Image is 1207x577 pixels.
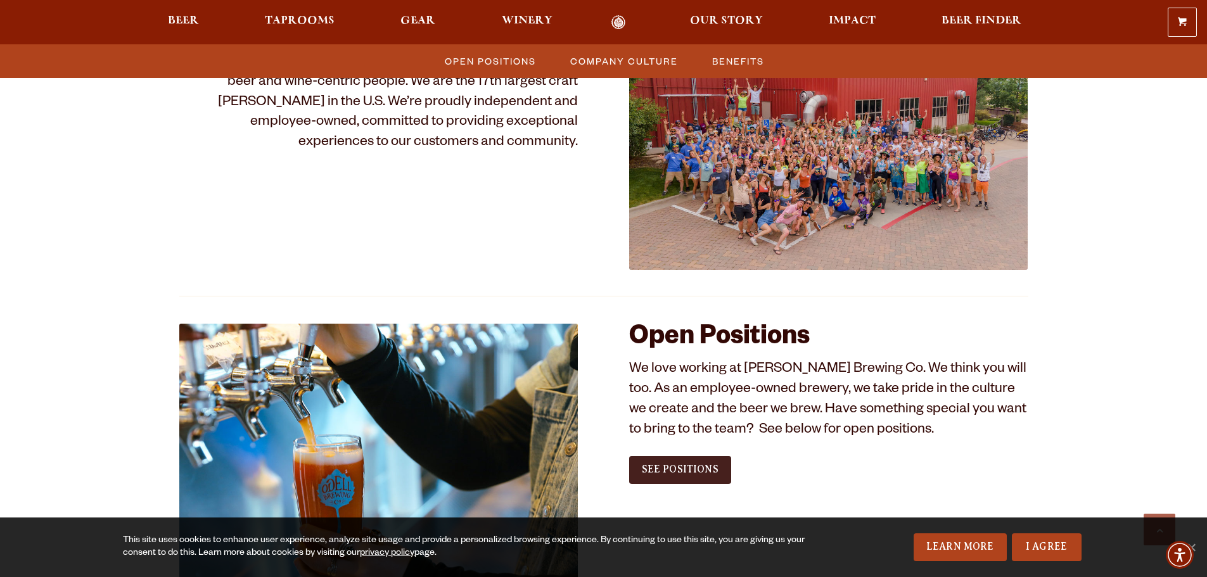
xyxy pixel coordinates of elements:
span: Open Positions [445,52,536,70]
span: Our Story [690,16,763,26]
span: Impact [829,16,876,26]
a: privacy policy [360,548,414,559]
a: Our Story [682,15,771,30]
span: Beer Finder [942,16,1021,26]
a: Gear [392,15,444,30]
a: Learn More [914,533,1007,561]
span: Company Culture [570,52,678,70]
a: Impact [821,15,884,30]
a: See Positions [629,456,731,484]
a: Beer [160,15,207,30]
span: Benefits [712,52,764,70]
a: Open Positions [437,52,542,70]
a: Taprooms [257,15,343,30]
p: We love working at [PERSON_NAME] Brewing Co. We think you will too. As an employee-owned brewery,... [629,360,1028,441]
h2: Open Positions [629,324,1028,354]
span: See Positions [642,464,718,475]
span: Taprooms [265,16,335,26]
a: Benefits [705,52,770,70]
a: Winery [494,15,561,30]
div: Accessibility Menu [1166,541,1194,569]
a: Company Culture [563,52,684,70]
span: Gear [400,16,435,26]
a: Odell Home [595,15,642,30]
a: Scroll to top [1144,514,1175,545]
span: Beer [168,16,199,26]
a: Beer Finder [933,15,1030,30]
span: Winery [502,16,552,26]
div: This site uses cookies to enhance user experience, analyze site usage and provide a personalized ... [123,535,809,560]
a: I Agree [1012,533,1082,561]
